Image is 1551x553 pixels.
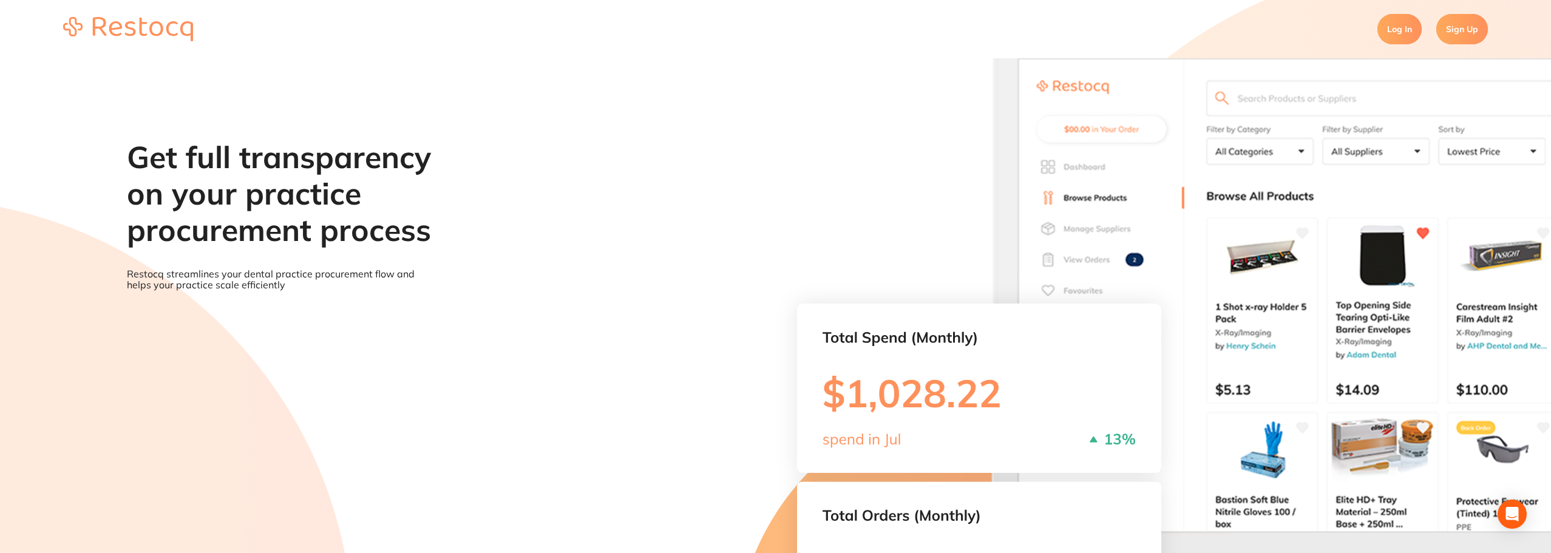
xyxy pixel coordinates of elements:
[1498,500,1527,529] div: Open Intercom Messenger
[1436,14,1488,44] a: Sign Up
[127,268,433,291] p: Restocq streamlines your dental practice procurement flow and helps your practice scale efficiently
[1377,14,1422,44] a: Log In
[127,139,433,248] h1: Get full transparency on your practice procurement process
[63,17,193,41] img: restocq_logo.svg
